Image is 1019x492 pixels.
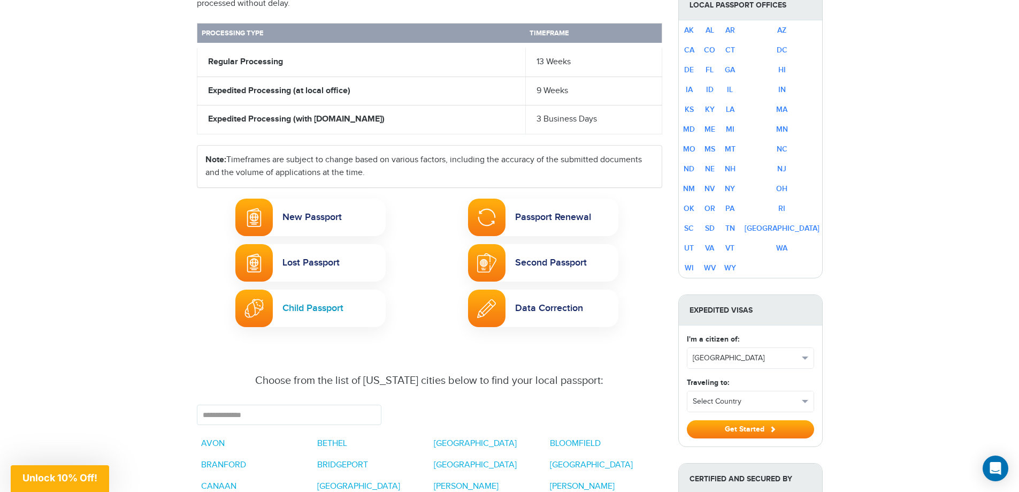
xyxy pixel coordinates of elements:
a: FL [706,65,714,74]
a: New PassportNew Passport [235,199,386,236]
a: NH [725,164,735,173]
td: 9 Weeks [525,77,662,105]
button: Select Country [687,391,814,412]
a: DE [684,65,694,74]
a: OK [684,204,694,213]
a: [PERSON_NAME] [434,481,499,491]
a: NM [683,184,695,193]
a: [PERSON_NAME] [550,481,615,491]
a: Child PassportChild Passport [235,290,386,327]
strong: Expedited Visas [679,295,822,326]
button: [GEOGRAPHIC_DATA] [687,348,814,368]
a: HI [778,65,786,74]
a: VA [705,244,714,253]
a: CO [704,46,715,55]
a: MI [726,125,734,134]
a: AK [684,26,694,35]
a: Lost PassportLost Passport [235,244,386,282]
a: [GEOGRAPHIC_DATA] [434,460,517,470]
a: BRIDGEPORT [317,460,368,470]
a: IA [686,85,693,94]
a: ME [704,125,715,134]
a: LA [726,105,734,114]
a: MT [725,145,735,154]
label: I'm a citizen of: [687,334,739,345]
a: MD [683,125,695,134]
th: Processing Type [197,23,525,46]
strong: Regular Processing [208,57,283,67]
a: MS [704,145,715,154]
a: [GEOGRAPHIC_DATA] [745,224,819,233]
a: NJ [777,164,786,173]
a: CT [725,46,735,55]
div: Choose from the list of [US_STATE] cities below to find your local passport: [205,373,654,389]
span: [GEOGRAPHIC_DATA] [693,353,799,364]
a: CA [684,46,694,55]
a: SC [684,224,694,233]
img: Second Passport [477,253,496,273]
a: UT [684,244,694,253]
a: AL [706,26,714,35]
a: VT [725,244,734,253]
div: Open Intercom Messenger [983,456,1008,481]
a: BETHEL [317,438,347,449]
img: Child Passport [244,299,264,318]
strong: Expedited Processing (at local office) [208,86,350,96]
a: Second PassportSecond Passport [468,244,618,282]
a: NY [725,184,735,193]
a: ND [684,164,694,173]
a: AR [725,26,735,35]
a: WA [776,244,787,253]
th: Timeframe [525,23,662,46]
td: 3 Business Days [525,105,662,134]
a: PA [725,204,734,213]
span: Unlock 10% Off! [22,472,97,483]
img: Passport Name Change [477,299,496,318]
a: KS [685,105,694,114]
a: MO [683,145,695,154]
a: Passport Name ChangeData Correction [468,290,618,327]
button: Get Started [687,420,814,438]
a: SD [705,224,715,233]
a: DC [777,46,787,55]
a: TN [725,224,735,233]
a: MN [776,125,788,134]
a: [GEOGRAPHIC_DATA] [317,481,400,491]
a: BLOOMFIELD [550,438,601,449]
div: Timeframes are subject to change based on various factors, including the accuracy of the submitte... [197,146,662,187]
a: OR [704,204,715,213]
img: Passport Renewal [477,208,496,227]
a: NE [705,164,715,173]
a: WI [685,263,694,273]
a: IL [727,85,733,94]
a: WV [704,263,716,273]
strong: Expedited Processing (with [DOMAIN_NAME]) [208,114,385,124]
a: NC [777,145,787,154]
a: KY [705,105,715,114]
a: AZ [777,26,786,35]
a: MA [776,105,787,114]
td: 13 Weeks [525,46,662,77]
a: OH [776,184,787,193]
a: CANAAN [201,481,236,491]
span: Select Country [693,396,799,407]
label: Traveling to: [687,377,729,388]
a: [GEOGRAPHIC_DATA] [550,460,633,470]
a: AVON [201,438,225,449]
a: IN [778,85,786,94]
strong: Note: [205,155,226,165]
a: Passport RenewalPassport Renewal [468,199,618,236]
a: RI [778,204,785,213]
a: ID [706,85,714,94]
a: [GEOGRAPHIC_DATA] [434,438,517,449]
div: Unlock 10% Off! [11,465,109,492]
a: WY [724,263,736,273]
img: New Passport [247,208,262,227]
a: GA [725,65,735,74]
img: Lost Passport [247,253,262,273]
a: BRANFORD [201,460,246,470]
a: NV [704,184,715,193]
